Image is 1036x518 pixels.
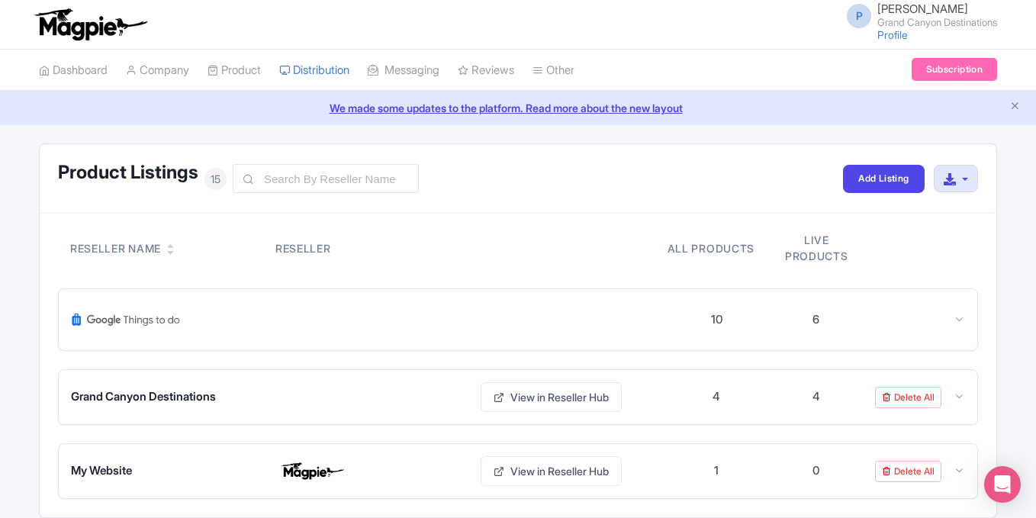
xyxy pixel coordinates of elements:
[668,240,754,256] div: All products
[912,58,997,81] a: Subscription
[1009,98,1021,116] button: Close announcement
[838,3,997,27] a: P [PERSON_NAME] Grand Canyon Destinations
[877,28,908,41] a: Profile
[71,388,216,406] span: Grand Canyon Destinations
[71,462,132,480] span: My Website
[481,382,622,412] a: View in Reseller Hub
[847,4,871,28] span: P
[713,388,720,406] div: 4
[875,461,941,482] a: Delete All
[812,311,819,329] div: 6
[458,50,514,92] a: Reviews
[208,50,261,92] a: Product
[279,50,349,92] a: Distribution
[984,466,1021,503] div: Open Intercom Messenger
[70,240,161,256] div: Reseller Name
[532,50,574,92] a: Other
[877,2,968,16] span: [PERSON_NAME]
[812,388,820,406] div: 4
[233,164,419,193] input: Search By Reseller Name
[9,100,1027,116] a: We made some updates to the platform. Read more about the new layout
[275,459,349,484] img: My Website
[812,462,819,480] div: 0
[368,50,439,92] a: Messaging
[773,232,860,264] div: Live products
[58,162,198,182] h1: Product Listings
[711,311,722,329] div: 10
[275,240,462,256] div: Reseller
[126,50,189,92] a: Company
[843,165,924,193] a: Add Listing
[877,18,997,27] small: Grand Canyon Destinations
[875,387,941,408] a: Delete All
[31,8,150,41] img: logo-ab69f6fb50320c5b225c76a69d11143b.png
[481,456,622,486] a: View in Reseller Hub
[204,168,227,190] span: 15
[39,50,108,92] a: Dashboard
[71,301,181,338] img: Google Things To Do
[714,462,719,480] div: 1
